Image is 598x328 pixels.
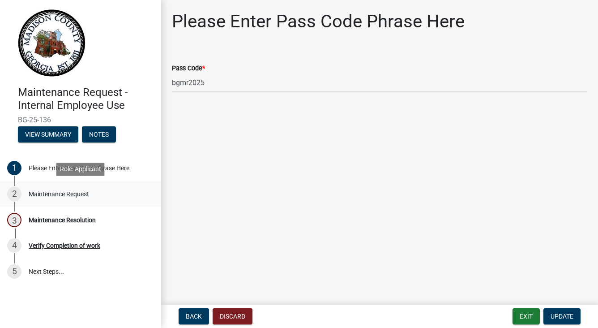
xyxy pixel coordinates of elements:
[82,131,116,138] wm-modal-confirm: Notes
[18,9,85,77] img: Madison County, Georgia
[18,131,78,138] wm-modal-confirm: Summary
[179,308,209,324] button: Back
[82,126,116,142] button: Notes
[29,165,129,171] div: Please Enter Pass Code Phrase Here
[18,126,78,142] button: View Summary
[172,11,465,32] h1: Please Enter Pass Code Phrase Here
[513,308,540,324] button: Exit
[543,308,581,324] button: Update
[213,308,252,324] button: Discard
[7,187,21,201] div: 2
[18,116,143,124] span: BG-25-136
[29,191,89,197] div: Maintenance Request
[29,217,96,223] div: Maintenance Resolution
[172,65,205,72] label: Pass Code
[56,163,105,176] div: Role: Applicant
[7,264,21,279] div: 5
[29,242,100,249] div: Verify Completion of work
[186,313,202,320] span: Back
[7,213,21,227] div: 3
[7,238,21,253] div: 4
[7,161,21,175] div: 1
[551,313,573,320] span: Update
[18,86,154,112] h4: Maintenance Request - Internal Employee Use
